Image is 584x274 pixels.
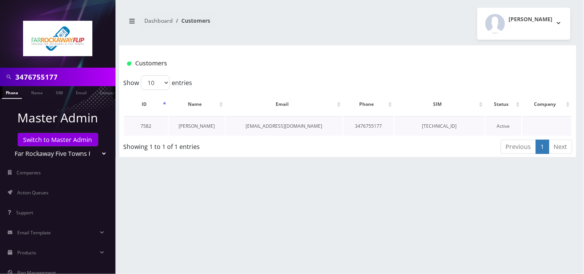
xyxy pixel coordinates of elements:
[169,93,225,115] th: Name: activate to sort column ascending
[477,8,571,40] button: [PERSON_NAME]
[395,93,484,115] th: SIM: activate to sort column ascending
[125,13,342,35] nav: breadcrumb
[17,189,49,196] span: Action Queues
[123,139,305,151] div: Showing 1 to 1 of 1 entries
[179,123,215,129] a: [PERSON_NAME]
[18,133,98,146] a: Switch to Master Admin
[485,93,522,115] th: Status: activate to sort column ascending
[395,116,484,136] td: [TECHNICAL_ID]
[127,60,493,67] h1: Customers
[123,75,192,90] label: Show entries
[226,116,342,136] td: [EMAIL_ADDRESS][DOMAIN_NAME]
[501,140,536,154] a: Previous
[52,86,67,98] a: SIM
[343,116,394,136] td: 3476755177
[173,17,210,25] li: Customers
[124,93,168,115] th: ID: activate to sort column descending
[509,16,553,23] h2: [PERSON_NAME]
[343,93,394,115] th: Phone: activate to sort column ascending
[549,140,572,154] a: Next
[522,93,572,115] th: Company: activate to sort column ascending
[124,116,168,136] td: 7582
[2,86,22,99] a: Phone
[17,169,41,176] span: Companies
[23,21,92,56] img: Far Rockaway Five Towns Flip
[485,116,522,136] td: Active
[144,17,173,24] a: Dashboard
[16,209,33,216] span: Support
[72,86,90,98] a: Email
[226,93,342,115] th: Email: activate to sort column ascending
[27,86,47,98] a: Name
[96,86,122,98] a: Company
[17,249,36,256] span: Products
[141,75,170,90] select: Showentries
[15,70,114,84] input: Search in Company
[17,229,51,236] span: Email Template
[536,140,549,154] a: 1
